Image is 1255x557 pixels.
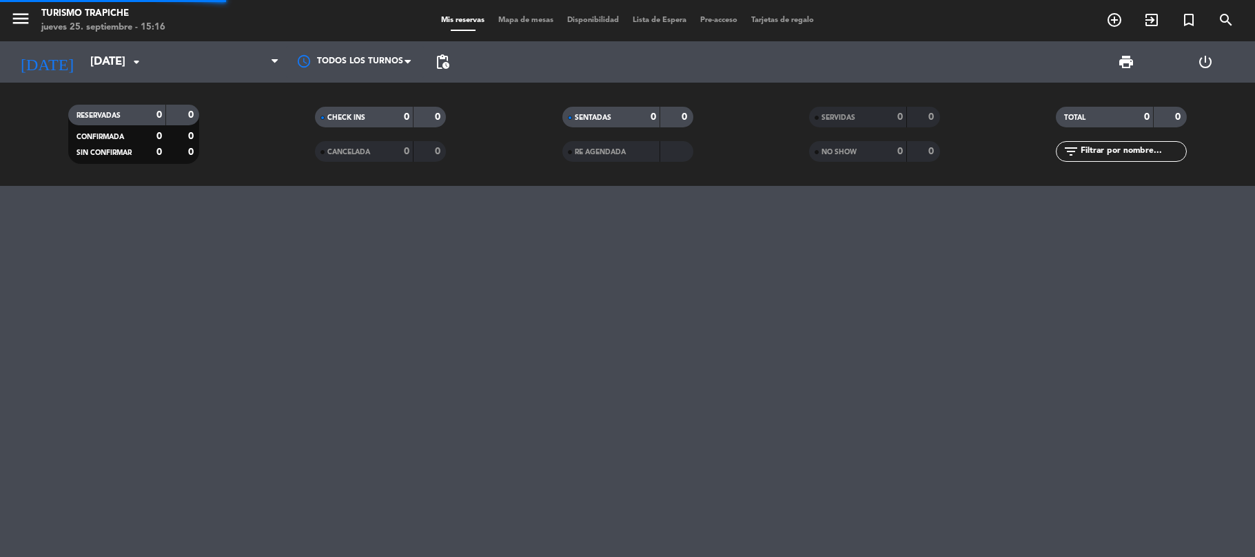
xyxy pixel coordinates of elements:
span: Disponibilidad [560,17,626,24]
strong: 0 [897,147,903,156]
input: Filtrar por nombre... [1079,144,1186,159]
strong: 0 [435,112,443,122]
strong: 0 [404,112,409,122]
i: menu [10,8,31,29]
span: print [1118,54,1134,70]
strong: 0 [156,147,162,157]
span: SENTADAS [575,114,611,121]
strong: 0 [188,110,196,120]
span: Tarjetas de regalo [744,17,821,24]
div: LOG OUT [1166,41,1245,83]
strong: 0 [928,112,937,122]
strong: 0 [651,112,656,122]
i: search [1218,12,1234,28]
span: RESERVADAS [76,112,121,119]
strong: 0 [188,147,196,157]
i: add_circle_outline [1106,12,1123,28]
span: Lista de Espera [626,17,693,24]
i: power_settings_new [1197,54,1214,70]
span: Pre-acceso [693,17,744,24]
strong: 0 [1175,112,1183,122]
i: exit_to_app [1143,12,1160,28]
strong: 0 [897,112,903,122]
span: CHECK INS [327,114,365,121]
strong: 0 [156,132,162,141]
i: filter_list [1063,143,1079,160]
button: menu [10,8,31,34]
span: CONFIRMADA [76,134,124,140]
span: SERVIDAS [822,114,855,121]
strong: 0 [682,112,690,122]
span: TOTAL [1064,114,1085,121]
strong: 0 [435,147,443,156]
span: Mapa de mesas [491,17,560,24]
div: jueves 25. septiembre - 15:16 [41,21,165,34]
span: RE AGENDADA [575,149,626,156]
strong: 0 [1144,112,1150,122]
strong: 0 [156,110,162,120]
span: SIN CONFIRMAR [76,149,132,156]
strong: 0 [928,147,937,156]
span: CANCELADA [327,149,370,156]
i: [DATE] [10,47,83,77]
i: turned_in_not [1181,12,1197,28]
span: pending_actions [434,54,451,70]
span: NO SHOW [822,149,857,156]
div: Turismo Trapiche [41,7,165,21]
span: Mis reservas [434,17,491,24]
i: arrow_drop_down [128,54,145,70]
strong: 0 [188,132,196,141]
strong: 0 [404,147,409,156]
